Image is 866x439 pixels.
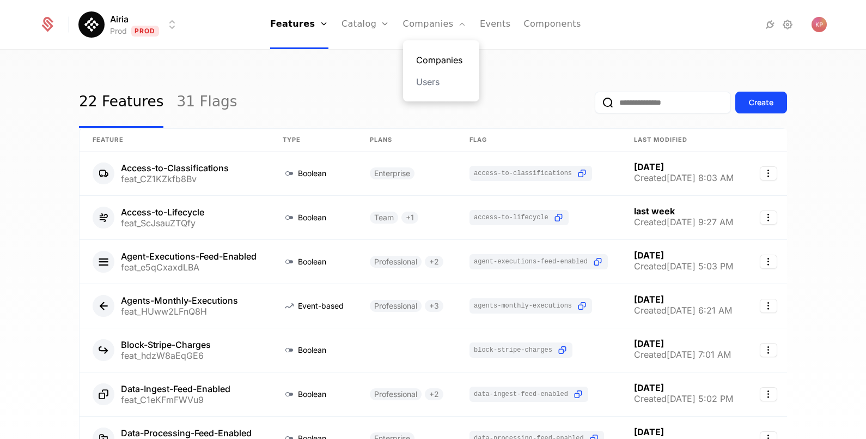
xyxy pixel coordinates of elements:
[760,255,777,269] button: Select action
[812,17,827,32] button: Open user button
[270,129,357,152] th: Type
[82,13,179,37] button: Select environment
[760,387,777,401] button: Select action
[749,97,773,108] div: Create
[110,26,127,37] div: Prod
[456,129,621,152] th: Flag
[781,18,794,31] a: Settings
[735,92,787,113] button: Create
[760,211,777,225] button: Select action
[760,343,777,357] button: Select action
[621,129,747,152] th: Last Modified
[764,18,777,31] a: Integrations
[78,11,105,38] img: Airia
[760,166,777,181] button: Select action
[416,53,466,67] a: Companies
[79,77,163,128] a: 22 Features
[812,17,827,32] img: Katrina Peek
[357,129,456,152] th: Plans
[80,129,270,152] th: Feature
[131,26,159,37] span: Prod
[176,77,237,128] a: 31 Flags
[416,75,466,88] a: Users
[110,13,129,26] span: Airia
[760,299,777,313] button: Select action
